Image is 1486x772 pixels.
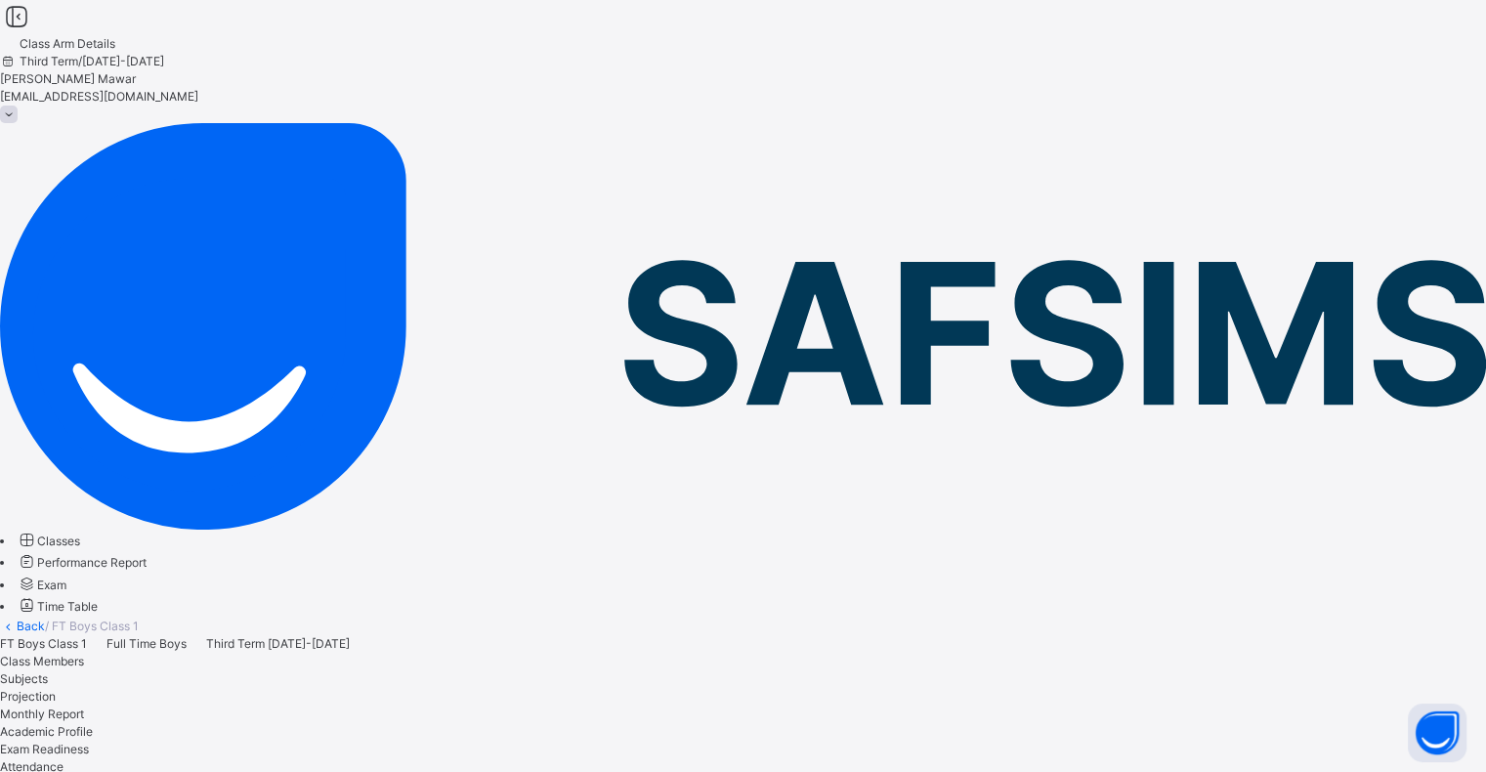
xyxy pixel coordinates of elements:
a: Time Table [17,599,98,614]
a: Exam [17,578,66,592]
a: Classes [17,534,80,548]
span: Third Term [DATE]-[DATE] [206,636,350,651]
span: Class Arm Details [20,36,115,51]
span: / FT Boys Class 1 [45,619,139,633]
span: Exam [37,578,66,592]
span: Full Time Boys [106,636,187,651]
span: Time Table [37,599,98,614]
span: Performance Report [37,555,147,570]
a: Performance Report [17,555,147,570]
a: Back [17,619,45,633]
button: Open asap [1408,704,1466,762]
span: Classes [37,534,80,548]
